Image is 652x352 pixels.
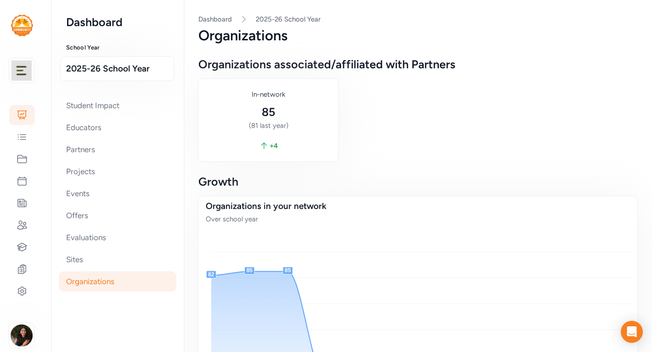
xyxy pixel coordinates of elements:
h3: School Year [66,44,169,51]
div: Organizations in your network [206,200,630,213]
span: 2025-26 School Year [66,62,168,75]
div: Events [59,183,176,203]
div: Evaluations [59,227,176,247]
div: Open Intercom Messenger [621,321,643,343]
div: Sites [59,249,176,269]
a: 2025-26 School Year [256,15,320,24]
div: Educators [59,117,176,137]
img: logo [11,60,32,81]
span: + 4 [270,141,278,150]
div: Student Impact [59,95,176,115]
h3: Growth [198,176,637,187]
h2: Dashboard [66,15,169,29]
img: logo [11,15,33,36]
div: (81 last year) [206,121,331,130]
button: 2025-26 School Year [60,56,174,81]
a: Dashboard [198,15,232,23]
div: Partners [59,139,176,159]
div: Projects [59,161,176,181]
div: In-network [206,90,331,99]
div: Over school year [206,214,630,224]
div: 85 [206,104,331,119]
h3: Organizations associated/affiliated with Partners [198,59,637,70]
nav: Breadcrumb [198,15,637,24]
div: Organizations [59,271,176,291]
div: Offers [59,205,176,225]
div: Organizations [198,27,637,44]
